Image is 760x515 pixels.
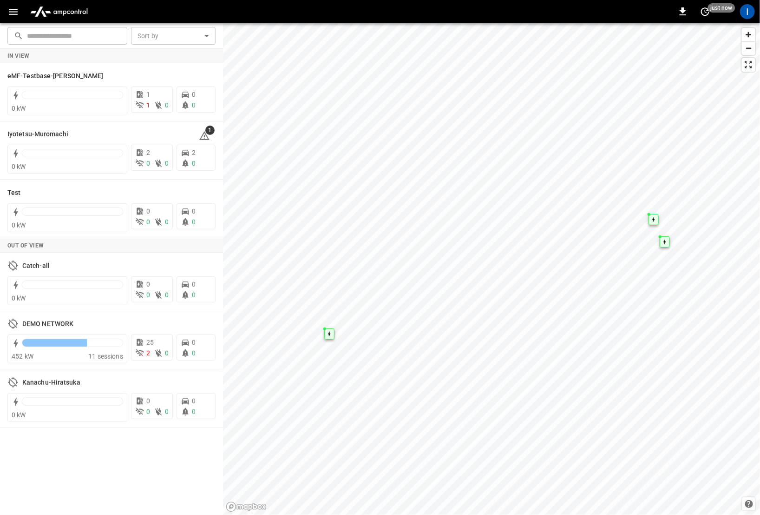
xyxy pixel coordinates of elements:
[742,28,755,41] button: Zoom in
[192,101,196,109] span: 0
[165,408,169,415] span: 0
[708,3,735,13] span: just now
[740,4,755,19] div: profile-icon
[146,149,150,156] span: 2
[742,41,755,55] button: Zoom out
[165,101,169,109] span: 0
[22,261,50,271] h6: Catch-all
[192,408,196,415] span: 0
[165,160,169,167] span: 0
[192,149,196,156] span: 2
[192,339,196,346] span: 0
[205,126,215,135] span: 1
[165,349,169,357] span: 0
[7,129,68,140] h6: Iyotetsu-Muromachi
[146,291,150,299] span: 0
[192,349,196,357] span: 0
[146,397,150,405] span: 0
[22,378,80,388] h6: Kanachu-Hiratsuka
[698,4,713,19] button: set refresh interval
[192,397,196,405] span: 0
[12,411,26,419] span: 0 kW
[146,339,154,346] span: 25
[146,160,150,167] span: 0
[146,349,150,357] span: 2
[146,91,150,98] span: 1
[192,160,196,167] span: 0
[88,353,123,360] span: 11 sessions
[7,242,44,249] strong: Out of View
[146,218,150,226] span: 0
[192,207,196,215] span: 0
[742,42,755,55] span: Zoom out
[226,502,267,512] a: Mapbox homepage
[12,105,26,112] span: 0 kW
[192,291,196,299] span: 0
[165,291,169,299] span: 0
[12,353,33,360] span: 452 kW
[12,294,26,302] span: 0 kW
[165,218,169,226] span: 0
[660,236,670,247] div: Map marker
[649,214,659,225] div: Map marker
[324,328,334,340] div: Map marker
[146,207,150,215] span: 0
[146,281,150,288] span: 0
[22,319,73,329] h6: DEMO NETWORK
[192,91,196,98] span: 0
[26,3,92,20] img: ampcontrol.io logo
[7,188,20,198] h6: Test
[192,281,196,288] span: 0
[7,53,30,59] strong: In View
[192,218,196,226] span: 0
[146,408,150,415] span: 0
[12,221,26,229] span: 0 kW
[7,71,104,81] h6: eMF-Testbase-Musashimurayama
[12,163,26,170] span: 0 kW
[146,101,150,109] span: 1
